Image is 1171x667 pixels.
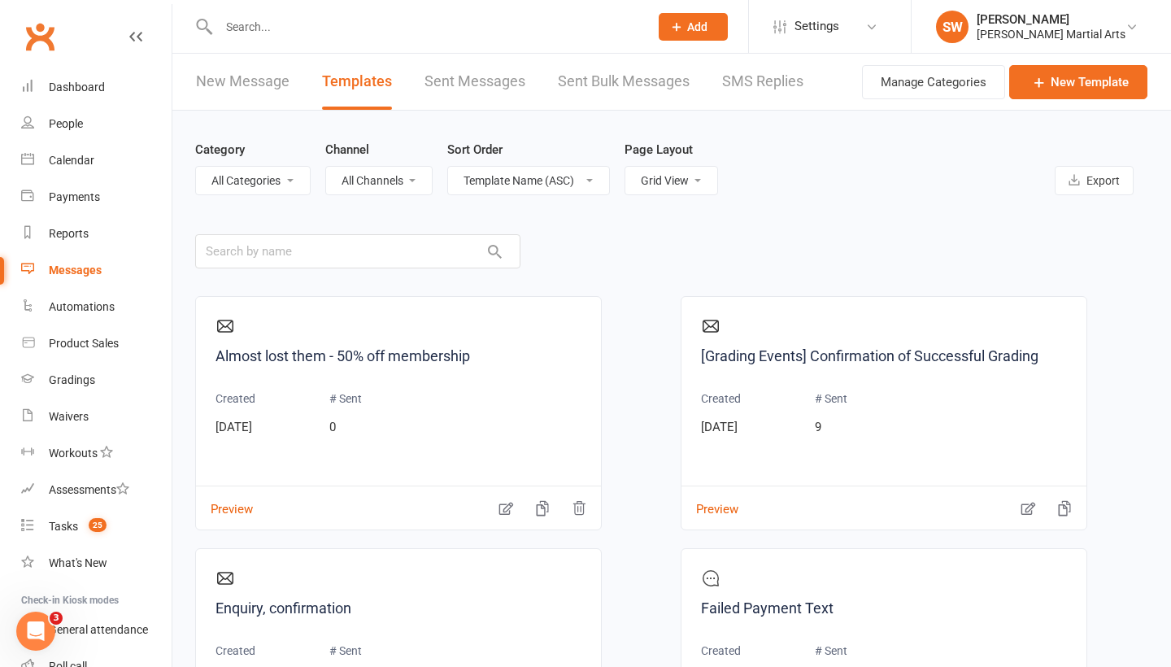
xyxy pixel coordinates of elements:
span: [DATE] [701,420,738,434]
a: Waivers [21,399,172,435]
a: Dashboard [21,69,172,106]
div: What's New [49,556,107,569]
p: # Sent [815,642,847,660]
button: Preview [196,490,253,507]
label: Category [195,140,245,159]
div: Calendar [49,154,94,167]
div: Messages [49,264,102,277]
button: Manage Categories [862,65,1005,99]
a: Sent Messages [424,54,525,110]
button: Export [1055,166,1134,195]
div: Tasks [49,520,78,533]
input: Search... [214,15,638,38]
a: Almost lost them - 50% off membership [215,345,581,368]
div: [PERSON_NAME] Martial Arts [977,27,1125,41]
div: General attendance [49,623,148,636]
div: People [49,117,83,130]
span: 25 [89,518,107,532]
div: Dashboard [49,81,105,94]
a: What's New [21,545,172,582]
input: Search by name [195,234,520,268]
span: Settings [794,8,839,45]
a: Workouts [21,435,172,472]
a: Payments [21,179,172,216]
span: [DATE] [215,420,252,434]
div: [PERSON_NAME] [977,12,1125,27]
div: Automations [49,300,115,313]
p: Created [701,642,741,660]
span: Add [687,20,707,33]
div: Gradings [49,373,95,386]
a: [Grading Events] Confirmation of Successful Grading [701,345,1067,368]
iframe: Intercom live chat [16,612,55,651]
a: Templates [322,54,392,110]
a: Enquiry, confirmation [215,597,581,621]
div: Reports [49,227,89,240]
a: Tasks 25 [21,508,172,545]
label: Page Layout [625,140,693,159]
a: Messages [21,252,172,289]
p: # Sent [329,642,362,660]
div: Assessments [49,483,129,496]
a: Reports [21,216,172,252]
button: Preview [681,490,738,507]
a: People [21,106,172,142]
a: General attendance kiosk mode [21,612,172,648]
p: # Sent [815,390,847,408]
a: SMS Replies [722,54,803,110]
a: New Template [1009,65,1147,99]
a: Assessments [21,472,172,508]
a: Sent Bulk Messages [558,54,690,110]
div: Product Sales [49,337,119,350]
p: Created [215,642,255,660]
label: Channel [325,140,369,159]
div: Payments [49,190,100,203]
div: Waivers [49,410,89,423]
button: Add [659,13,728,41]
div: SW [936,11,969,43]
a: New Message [196,54,289,110]
a: Automations [21,289,172,325]
label: Sort Order [447,140,503,159]
span: 9 [815,420,821,434]
div: Workouts [49,447,98,460]
p: # Sent [329,390,362,408]
a: Product Sales [21,325,172,362]
p: Created [215,390,255,408]
p: Created [701,390,741,408]
a: Clubworx [20,16,60,57]
span: 0 [329,420,336,434]
a: Gradings [21,362,172,399]
span: 3 [50,612,63,625]
a: Failed Payment Text [701,597,1067,621]
a: Calendar [21,142,172,179]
